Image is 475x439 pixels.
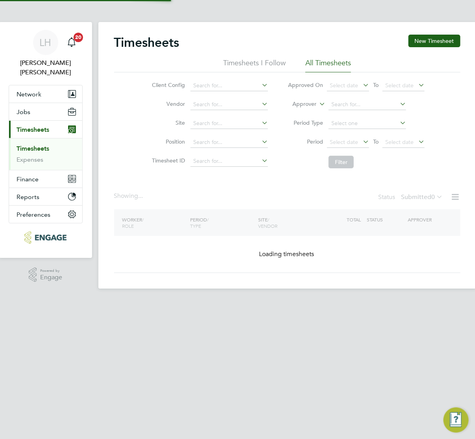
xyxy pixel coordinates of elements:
[17,156,44,163] a: Expenses
[17,211,51,218] span: Preferences
[223,58,286,72] li: Timesheets I Follow
[330,138,358,146] span: Select date
[139,192,143,200] span: ...
[40,274,62,281] span: Engage
[288,81,323,89] label: Approved On
[40,267,62,274] span: Powered by
[190,99,268,110] input: Search for...
[9,58,83,77] span: Lee Hall
[9,170,82,188] button: Finance
[9,103,82,120] button: Jobs
[401,193,443,201] label: Submitted
[305,58,351,72] li: All Timesheets
[288,119,323,126] label: Period Type
[408,35,460,47] button: New Timesheet
[64,30,79,55] a: 20
[17,145,50,152] a: Timesheets
[330,82,358,89] span: Select date
[17,90,42,98] span: Network
[288,138,323,145] label: Period
[329,118,406,129] input: Select one
[9,188,82,205] button: Reports
[150,100,185,107] label: Vendor
[40,37,52,48] span: LH
[385,82,414,89] span: Select date
[329,156,354,168] button: Filter
[190,137,268,148] input: Search for...
[379,192,445,203] div: Status
[9,121,82,138] button: Timesheets
[9,206,82,223] button: Preferences
[432,193,435,201] span: 0
[385,138,414,146] span: Select date
[114,192,145,200] div: Showing
[190,118,268,129] input: Search for...
[190,80,268,91] input: Search for...
[150,157,185,164] label: Timesheet ID
[17,193,40,201] span: Reports
[444,408,469,433] button: Engage Resource Center
[150,119,185,126] label: Site
[150,138,185,145] label: Position
[114,35,179,50] h2: Timesheets
[9,231,83,244] a: Go to home page
[9,85,82,103] button: Network
[74,33,83,42] span: 20
[17,126,50,133] span: Timesheets
[150,81,185,89] label: Client Config
[9,30,83,77] a: LH[PERSON_NAME] [PERSON_NAME]
[9,138,82,170] div: Timesheets
[281,100,316,108] label: Approver
[17,175,39,183] span: Finance
[371,80,381,90] span: To
[190,156,268,167] input: Search for...
[29,267,62,282] a: Powered byEngage
[17,108,31,116] span: Jobs
[329,99,406,110] input: Search for...
[24,231,67,244] img: pcrnet-logo-retina.png
[371,136,381,147] span: To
